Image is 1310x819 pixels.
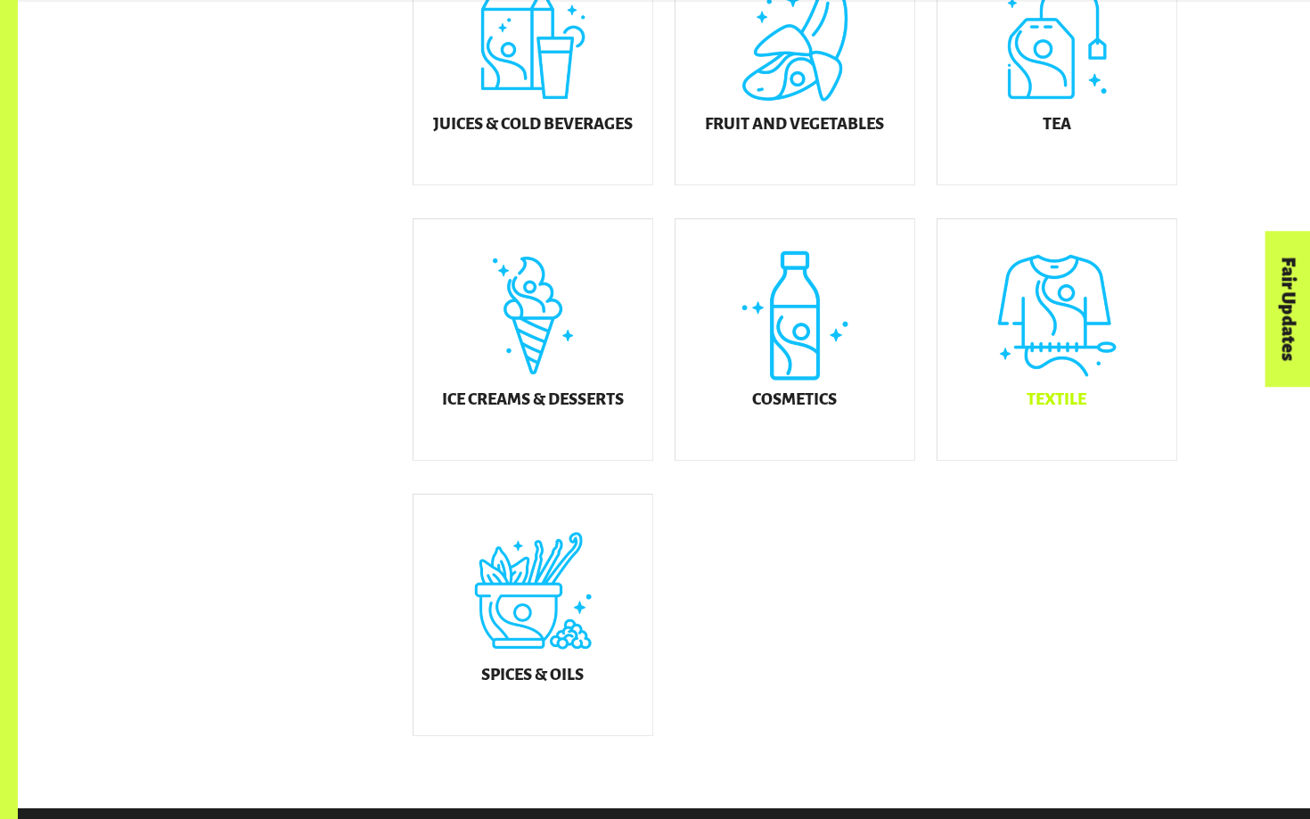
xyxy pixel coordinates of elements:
[433,116,633,134] h5: Juices & Cold Beverages
[937,218,1177,461] a: Textile
[1027,391,1086,409] h5: Textile
[442,391,624,409] h5: Ice Creams & Desserts
[1043,116,1071,134] h5: Tea
[413,494,653,736] a: Spices & Oils
[705,116,884,134] h5: Fruit and Vegetables
[413,218,653,461] a: Ice Creams & Desserts
[752,391,837,409] h5: Cosmetics
[675,218,915,461] a: Cosmetics
[481,667,584,684] h5: Spices & Oils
